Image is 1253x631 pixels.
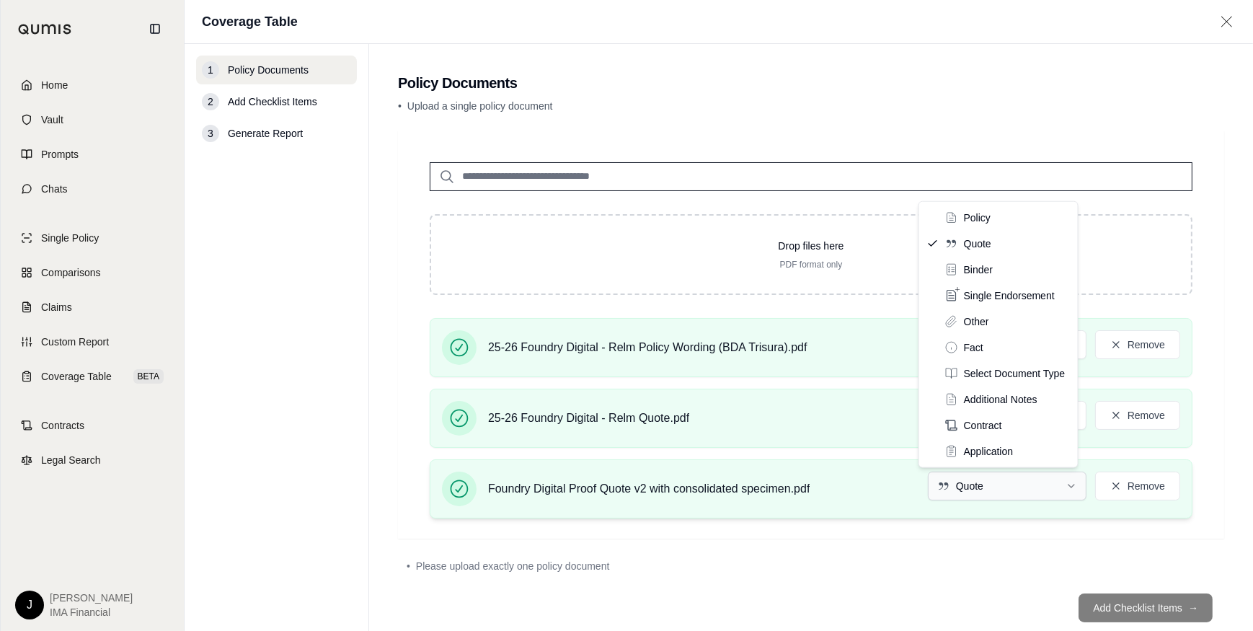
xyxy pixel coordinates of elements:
span: Single Endorsement [964,288,1055,303]
span: Contract [964,418,1002,433]
span: Policy [964,211,991,225]
span: Other [964,314,989,329]
span: Application [964,444,1014,459]
span: Select Document Type [964,366,1066,381]
span: Additional Notes [964,392,1037,407]
span: Quote [964,237,991,251]
span: Fact [964,340,983,355]
span: Binder [964,262,993,277]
